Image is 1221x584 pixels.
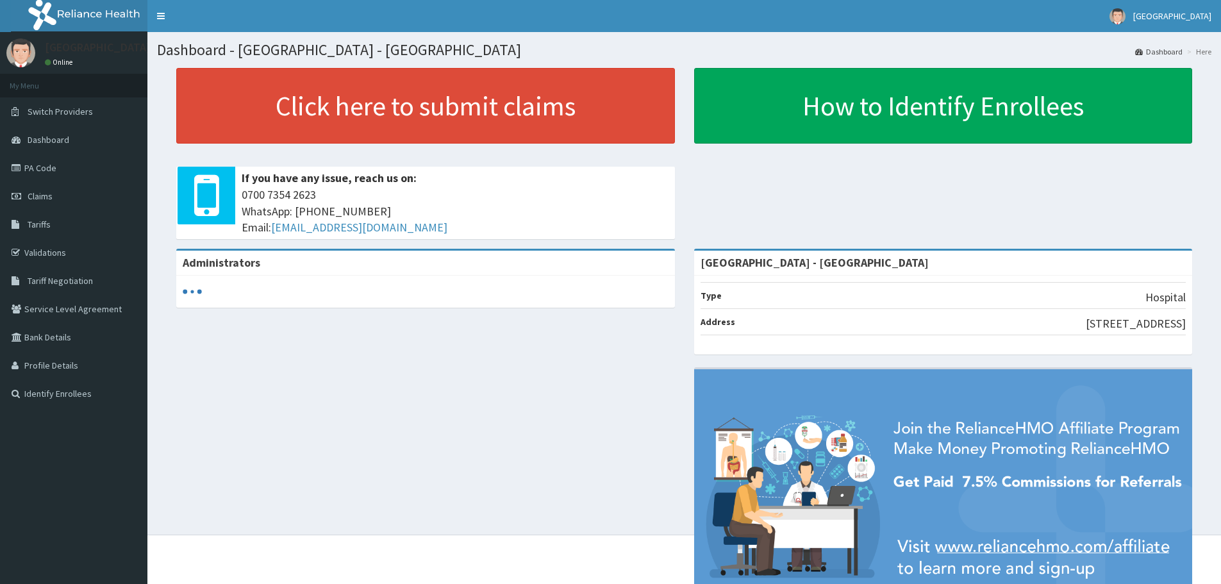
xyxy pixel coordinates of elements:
[28,134,69,146] span: Dashboard
[28,190,53,202] span: Claims
[28,106,93,117] span: Switch Providers
[176,68,675,144] a: Click here to submit claims
[1086,315,1186,332] p: [STREET_ADDRESS]
[45,58,76,67] a: Online
[45,42,151,53] p: [GEOGRAPHIC_DATA]
[6,38,35,67] img: User Image
[1184,46,1211,57] li: Here
[1135,46,1183,57] a: Dashboard
[694,68,1193,144] a: How to Identify Enrollees
[28,275,93,287] span: Tariff Negotiation
[242,171,417,185] b: If you have any issue, reach us on:
[1145,289,1186,306] p: Hospital
[242,187,669,236] span: 0700 7354 2623 WhatsApp: [PHONE_NUMBER] Email:
[701,316,735,328] b: Address
[271,220,447,235] a: [EMAIL_ADDRESS][DOMAIN_NAME]
[701,255,929,270] strong: [GEOGRAPHIC_DATA] - [GEOGRAPHIC_DATA]
[701,290,722,301] b: Type
[1133,10,1211,22] span: [GEOGRAPHIC_DATA]
[157,42,1211,58] h1: Dashboard - [GEOGRAPHIC_DATA] - [GEOGRAPHIC_DATA]
[1109,8,1125,24] img: User Image
[28,219,51,230] span: Tariffs
[183,282,202,301] svg: audio-loading
[183,255,260,270] b: Administrators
